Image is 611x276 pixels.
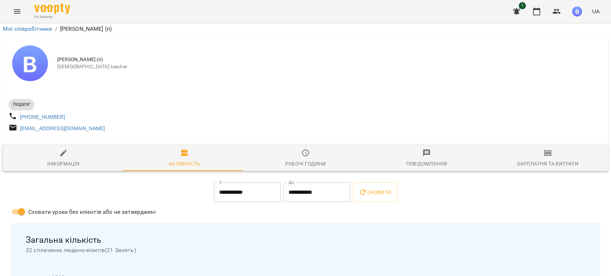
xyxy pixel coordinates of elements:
span: Оновити [359,188,391,197]
span: Сховати уроки без клієнтів або не затверджені [28,208,156,216]
a: [EMAIL_ADDRESS][DOMAIN_NAME] [20,125,105,131]
span: For Business [34,15,70,19]
div: Повідомлення [406,159,447,168]
div: Робочі години [285,159,326,168]
img: 9c73f5ad7d785d62b5b327f8216d5fc4.jpg [572,6,582,16]
span: [PERSON_NAME] (п) [57,56,602,63]
button: Menu [9,3,26,20]
div: Активність [169,159,200,168]
nav: breadcrumb [3,25,608,33]
span: 32 сплачених людино-візитів ( 21 Занять ) [26,246,585,255]
div: Зарплатня та Витрати [517,159,578,168]
a: [PHONE_NUMBER] [20,114,65,120]
span: [DEMOGRAPHIC_DATA] teacher [57,63,602,70]
span: 1 [519,2,526,9]
span: UA [592,8,600,15]
img: Voopty Logo [34,4,70,14]
a: Мої співробітники [3,25,52,32]
img: Михайлюк Владислав Віталійович (п) [12,45,48,81]
span: Педагог [9,101,34,108]
span: Загальна кількість [26,235,585,246]
li: / [55,25,57,33]
button: Оновити [353,182,397,202]
button: UA [589,5,602,18]
p: [PERSON_NAME] (п) [60,25,112,33]
div: Інформація [47,159,80,168]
